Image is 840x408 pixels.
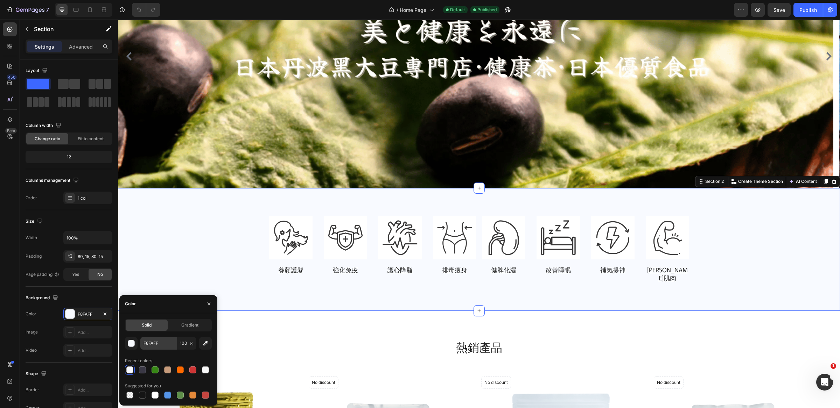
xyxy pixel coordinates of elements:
[539,360,562,366] p: No discount
[799,6,817,14] div: Publish
[78,348,111,354] div: Add...
[26,369,48,379] div: Shape
[21,360,45,366] p: No discount
[151,196,195,240] img: Alt Image
[473,196,517,240] a: Image Title
[78,253,111,260] div: 80, 15, 80, 15
[768,3,791,17] button: Save
[528,196,571,240] a: Image Title
[118,20,840,408] iframe: Design area
[620,159,665,165] p: Create Theme Section
[125,383,161,389] div: Suggested for you
[373,245,398,255] a: 健脾化濕
[151,196,195,240] a: Image Title
[97,271,103,278] span: No
[140,337,177,350] input: Eg: FFFFFF
[69,43,93,50] p: Advanced
[670,158,700,166] button: AI Content
[35,43,54,50] p: Settings
[269,245,295,255] a: 護心降脂
[364,196,407,240] img: Alt Image
[26,253,42,259] div: Padding
[428,245,453,255] a: 改善睡眠
[26,311,36,317] div: Color
[72,271,79,278] span: Yes
[529,245,570,263] a: [PERSON_NAME]肌肉
[181,322,198,328] span: Gradient
[364,196,407,240] a: Image Title
[586,159,607,165] div: Section 2
[831,363,836,369] span: 1
[206,196,249,240] a: Image Title
[125,358,152,364] div: Recent colors
[78,311,98,317] div: F8FAFF
[26,217,44,226] div: Size
[78,387,111,393] div: Add...
[315,196,358,240] a: Image Title
[206,196,249,240] img: Alt Image
[35,136,60,142] span: Change ratio
[450,7,465,13] span: Default
[366,360,390,366] p: No discount
[473,196,517,240] img: Alt Image
[5,128,17,134] div: Beta
[397,6,398,14] span: /
[125,301,136,307] div: Color
[215,245,240,255] a: 強化免疫
[260,196,304,240] a: Image Title
[324,245,349,255] a: 排毒瘦身
[400,6,426,14] span: Home Page
[816,374,833,391] iframe: Intercom live chat
[64,231,112,244] input: Auto
[26,66,49,76] div: Layout
[419,196,462,240] img: Alt Image
[773,7,785,13] span: Save
[160,245,185,255] a: 養顏護髮
[482,245,507,255] a: 補氣提神
[27,152,111,162] div: 12
[705,31,716,42] button: Carousel Next Arrow
[26,195,37,201] div: Order
[132,3,160,17] div: Undo/Redo
[3,3,52,17] button: 7
[26,235,37,241] div: Width
[26,121,63,130] div: Column width
[7,74,17,80] div: 450
[528,196,571,240] img: Alt Image
[793,3,823,17] button: Publish
[26,293,59,303] div: Background
[194,360,217,366] p: No discount
[26,329,38,335] div: Image
[78,329,111,336] div: Add...
[260,196,304,240] img: Alt Image
[477,7,497,13] span: Published
[26,176,80,185] div: Columns management
[142,322,152,328] span: Solid
[419,196,462,240] a: Image Title
[34,25,91,33] p: Section
[189,341,194,347] span: %
[26,271,59,278] div: Page padding
[315,196,358,240] img: Alt Image
[78,195,111,201] div: 1 col
[151,319,571,336] h2: 熱銷產品
[46,6,49,14] p: 7
[26,387,39,393] div: Border
[78,136,104,142] span: Fit to content
[26,347,37,353] div: Video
